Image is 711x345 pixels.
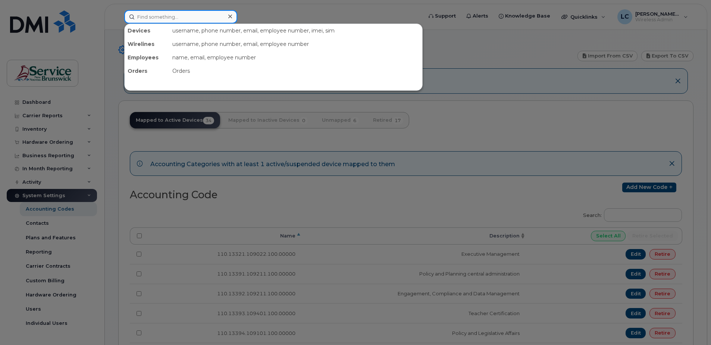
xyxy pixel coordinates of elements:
[125,37,169,51] div: Wirelines
[169,51,422,64] div: name, email, employee number
[125,64,169,78] div: Orders
[169,24,422,37] div: username, phone number, email, employee number, imei, sim
[169,37,422,51] div: username, phone number, email, employee number
[169,64,422,78] div: Orders
[125,24,169,37] div: Devices
[125,51,169,64] div: Employees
